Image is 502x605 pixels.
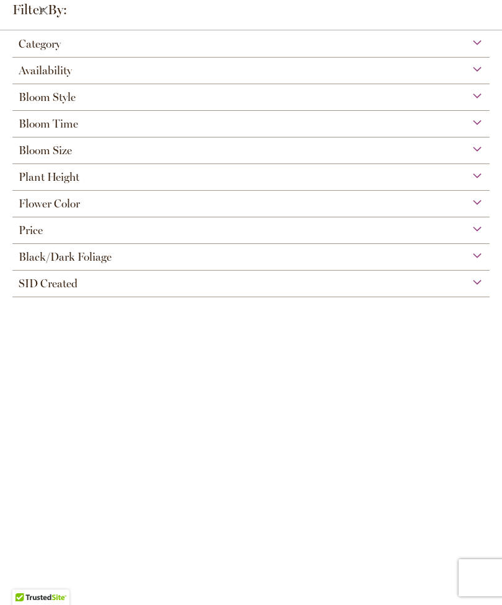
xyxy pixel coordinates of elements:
[19,90,76,104] span: Bloom Style
[19,277,77,290] span: SID Created
[9,561,44,596] iframe: Launch Accessibility Center
[19,144,72,157] span: Bloom Size
[19,64,72,77] span: Availability
[19,117,78,131] span: Bloom Time
[19,37,61,51] span: Category
[19,170,79,184] span: Plant Height
[19,250,112,264] span: Black/Dark Foliage
[19,224,43,237] span: Price
[19,197,80,211] span: Flower Color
